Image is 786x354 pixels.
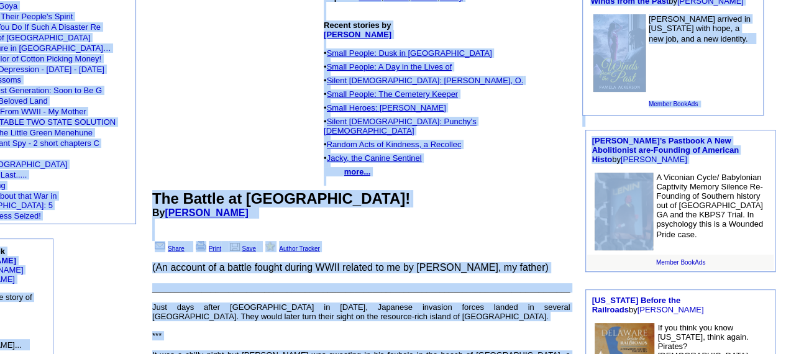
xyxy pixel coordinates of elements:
a: Member BookAds [649,101,698,107]
font: • [324,76,523,176]
img: shim.gif [324,99,328,103]
a: Print [193,245,222,252]
a: Silent [DEMOGRAPHIC_DATA]: Punchy's [DEMOGRAPHIC_DATA] [324,117,477,135]
img: shim.gif [324,85,328,89]
a: Save [228,245,256,252]
font: • [324,103,477,176]
a: Member BookAds [656,259,705,266]
font: The Battle at [GEOGRAPHIC_DATA]! [152,190,410,207]
font: • [324,117,477,176]
font: Just days after [GEOGRAPHIC_DATA] in [DATE], Japanese invasion forces landed in several [GEOGRAPH... [152,302,570,321]
b: By [152,207,257,218]
img: shim.gif [324,112,328,117]
font: _____________________________________________________________________________________________ [152,283,570,293]
font: • [324,153,422,176]
a: [PERSON_NAME] [637,305,703,314]
font: by [592,296,703,314]
font: [PERSON_NAME] arrived in [US_STATE] with hope, a new job, and a new identity. [649,14,751,43]
a: Small Heroes: [PERSON_NAME] [327,103,446,112]
font: by [592,136,738,164]
img: library.gif [228,241,242,251]
a: [PERSON_NAME] [165,207,248,218]
img: shim.gif [324,135,328,140]
img: alert.jpg [265,242,276,251]
img: shim.gif [324,163,328,167]
font: • [324,140,461,176]
a: [PERSON_NAME] [324,30,391,39]
img: shim.gif [324,58,328,62]
img: print.gif [196,241,206,251]
font: (An account of a battle fought during WWII related to me by [PERSON_NAME], my father) [152,262,549,273]
a: Small People: A Day in the Lives of [327,62,452,71]
a: [US_STATE] Before the Railroads [592,296,680,314]
a: Author Tracker [263,245,320,252]
a: Silent [DEMOGRAPHIC_DATA]: [PERSON_NAME], O. [327,76,524,85]
a: Small People: The Cemetery Keeper [327,89,458,99]
img: 78658.jpg [593,14,645,92]
font: A Viconian Cycle/ Babylonian Captivity Memory Silence Re-Founding of Southern history out of [GEO... [656,173,763,239]
b: Recent stories by [324,20,391,39]
font: • [324,62,523,176]
font: • [324,48,523,176]
a: Random Acts of Kindness, a Recollec [327,140,462,149]
font: • [324,89,477,176]
a: Share [152,245,185,252]
img: shim.gif [324,71,328,76]
a: Small People: Dusk in [GEOGRAPHIC_DATA] [327,48,492,58]
img: 78299.jpeg [595,173,653,250]
a: more... [344,167,370,176]
img: share_page.gif [155,241,165,251]
img: shim.gif [324,149,328,153]
a: [PERSON_NAME] [621,155,687,164]
a: Jacky, the Canine Sentinel [327,153,422,163]
a: [PERSON_NAME]’s Pastbook A New Abolitionist are-Founding of American Histo [592,136,738,164]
